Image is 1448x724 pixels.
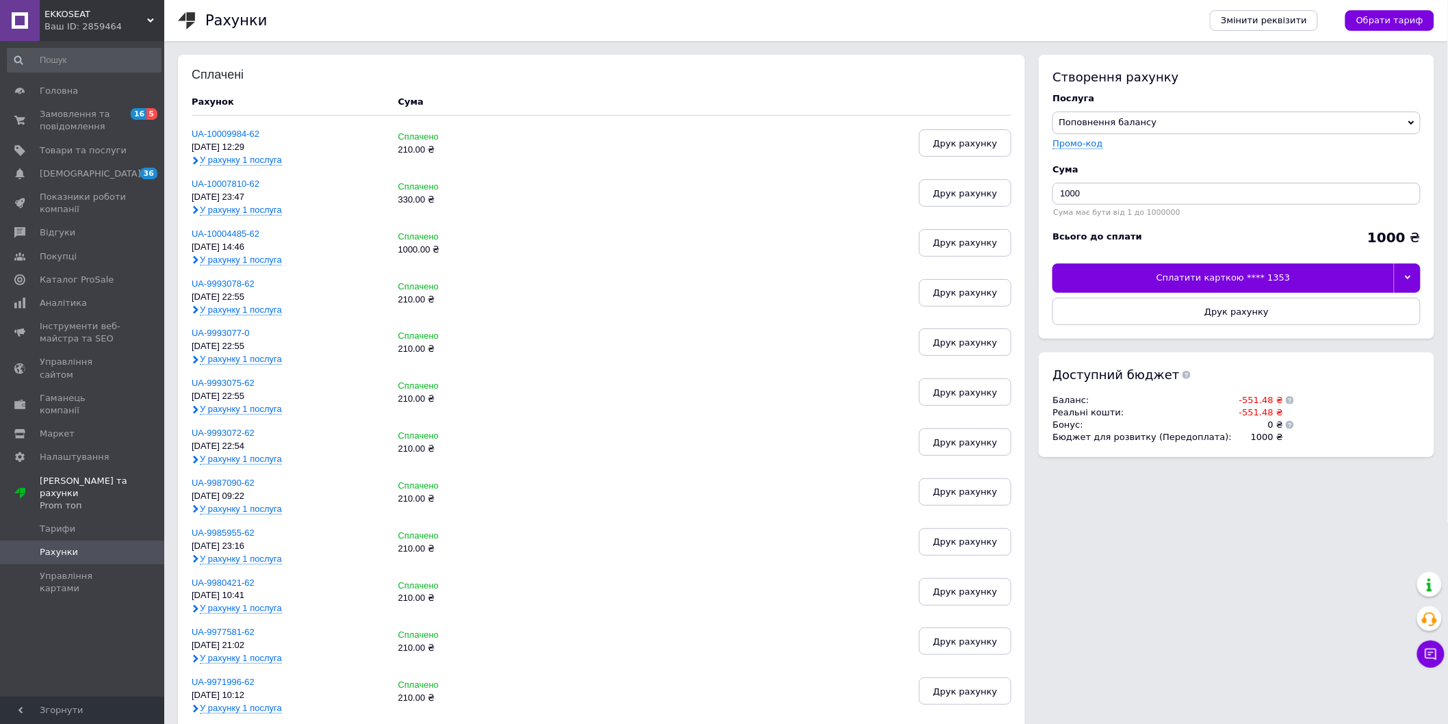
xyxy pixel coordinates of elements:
span: 16 [131,108,146,120]
a: UA-9993075-62 [192,378,255,388]
span: Аналітика [40,297,87,309]
div: Сплачено [398,331,530,341]
div: Рахунок [192,96,385,108]
span: Друк рахунку [933,636,998,647]
span: Друк рахунку [933,237,998,248]
div: Сплачено [398,680,530,690]
span: Друк рахунку [933,686,998,697]
td: -551.48 ₴ [1232,406,1283,419]
span: [PERSON_NAME] та рахунки [40,475,164,513]
button: Друк рахунку [919,328,1012,356]
button: Друк рахунку [919,628,1012,655]
span: Показники роботи компанії [40,191,127,216]
div: [DATE] 09:22 [192,491,385,502]
div: Сплачено [398,381,530,391]
td: Реальні кошти : [1052,406,1232,419]
div: [DATE] 10:41 [192,591,385,601]
span: Обрати тариф [1356,14,1423,27]
span: Головна [40,85,78,97]
div: Cума [398,96,424,108]
button: Друк рахунку [919,428,1012,456]
span: Друк рахунку [933,287,998,298]
button: Друк рахунку [919,528,1012,556]
span: 36 [140,168,157,179]
span: Друк рахунку [933,138,998,148]
div: [DATE] 12:29 [192,142,385,153]
span: У рахунку 1 послуга [200,603,282,614]
div: Сплачено [398,232,530,242]
span: Управління картами [40,570,127,595]
span: Налаштування [40,451,109,463]
button: Друк рахунку [1052,298,1421,325]
div: Послуга [1052,92,1421,105]
span: У рахунку 1 послуга [200,404,282,415]
a: UA-9993072-62 [192,428,255,438]
div: 210.00 ₴ [398,544,530,554]
span: Рахунки [40,546,78,558]
button: Друк рахунку [919,478,1012,506]
span: Поповнення балансу [1059,117,1156,127]
a: UA-9980421-62 [192,578,255,588]
input: Введіть суму [1052,183,1421,205]
span: Покупці [40,250,77,263]
span: У рахунку 1 послуга [200,255,282,266]
a: UA-9993078-62 [192,279,255,289]
span: Друк рахунку [933,188,998,198]
div: Сплачено [398,282,530,292]
span: [DEMOGRAPHIC_DATA] [40,168,141,180]
span: У рахунку 1 послуга [200,305,282,315]
div: 210.00 ₴ [398,494,530,504]
button: Друк рахунку [919,279,1012,307]
span: Гаманець компанії [40,392,127,417]
div: 210.00 ₴ [398,295,530,305]
span: Каталог ProSale [40,274,114,286]
span: Друк рахунку [933,487,998,497]
span: Друк рахунку [933,536,998,547]
button: Чат з покупцем [1417,641,1445,668]
button: Друк рахунку [919,578,1012,606]
a: UA-9977581-62 [192,627,255,637]
div: ₴ [1367,231,1421,244]
button: Друк рахунку [919,378,1012,406]
div: Створення рахунку [1052,68,1421,86]
div: 210.00 ₴ [398,344,530,354]
a: UA-9985955-62 [192,528,255,538]
div: [DATE] 10:12 [192,690,385,701]
div: [DATE] 22:54 [192,441,385,452]
span: У рахунку 1 послуга [200,155,282,166]
a: Змінити реквізити [1210,10,1318,31]
a: UA-10007810-62 [192,179,259,189]
td: Бюджет для розвитку (Передоплата) : [1052,431,1232,443]
input: Пошук [7,48,161,73]
a: UA-10009984-62 [192,129,259,139]
div: [DATE] 22:55 [192,341,385,352]
a: Обрати тариф [1345,10,1434,31]
div: Сплачено [398,182,530,192]
div: Сплачено [398,431,530,441]
span: Тарифи [40,523,75,535]
span: Товари та послуги [40,144,127,157]
span: 5 [146,108,157,120]
div: Cума [1052,164,1421,176]
span: У рахунку 1 послуга [200,454,282,465]
span: Замовлення та повідомлення [40,108,127,133]
td: Бонус : [1052,419,1232,431]
a: UA-10004485-62 [192,229,259,239]
td: 0 ₴ [1232,419,1283,431]
div: Сплачено [398,132,530,142]
span: У рахунку 1 послуга [200,205,282,216]
button: Друк рахунку [919,229,1012,257]
button: Друк рахунку [919,179,1012,207]
div: Сплатити карткою **** 1353 [1052,263,1394,292]
span: У рахунку 1 послуга [200,653,282,664]
div: Сума має бути від 1 до 1000000 [1052,208,1421,217]
span: Інструменти веб-майстра та SEO [40,320,127,345]
div: 210.00 ₴ [398,145,530,155]
label: Промо-код [1052,138,1102,148]
div: 330.00 ₴ [398,195,530,205]
span: Змінити реквізити [1221,14,1307,27]
span: Друк рахунку [933,387,998,398]
span: Управління сайтом [40,356,127,380]
div: Сплачено [398,531,530,541]
span: Доступний бюджет [1052,366,1179,383]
